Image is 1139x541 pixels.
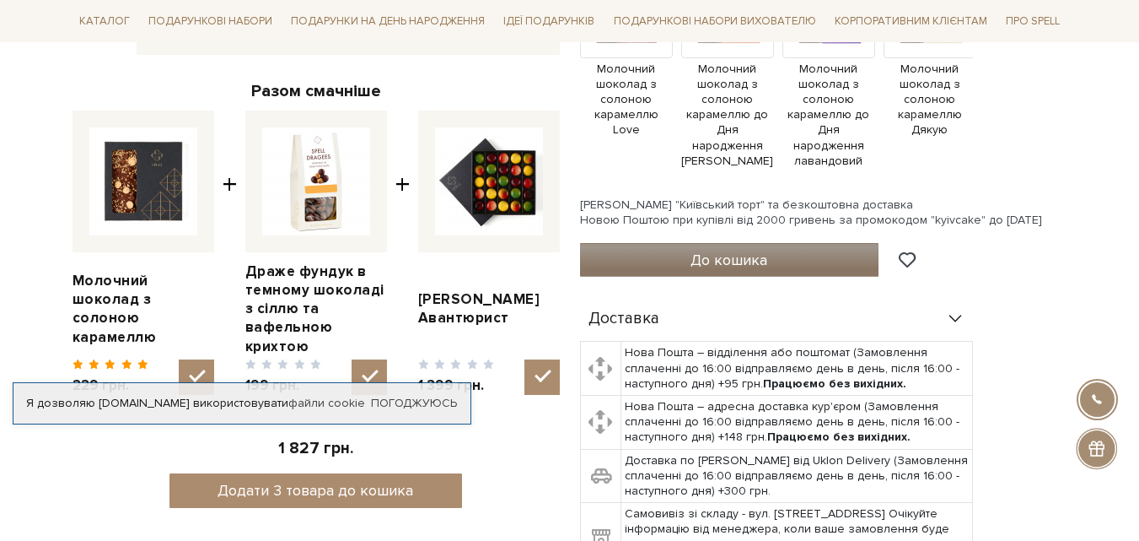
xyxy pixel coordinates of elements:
[580,197,1067,228] div: [PERSON_NAME] "Київський торт" та безкоштовна доставка Новою Поштою при купівлі від 2000 гривень ...
[142,8,279,35] a: Подарункові набори
[89,127,197,235] img: Молочний шоколад з солоною карамеллю
[621,342,972,396] td: Нова Пошта – відділення або поштомат (Замовлення сплаченні до 16:00 відправляємо день в день, піс...
[884,3,976,138] a: Молочний шоколад з солоною карамеллю Дякую
[884,62,976,138] span: Молочний шоколад з солоною карамеллю Дякую
[767,430,911,444] b: Працюємо без вихідних.
[418,290,560,327] a: [PERSON_NAME] Авантюрист
[497,8,601,35] a: Ідеї подарунків
[223,111,237,395] span: +
[284,8,492,35] a: Подарунки на День народження
[580,62,673,138] span: Молочний шоколад з солоною карамеллю Love
[580,243,879,277] button: До кошика
[763,376,906,391] b: Працюємо без вихідних.
[278,439,353,458] span: 1 827 грн.
[73,8,137,35] a: Каталог
[782,3,875,169] a: Молочний шоколад з солоною карамеллю до Дня народження лавандовий
[73,80,560,102] div: Разом смачніше
[681,3,774,169] a: Молочний шоколад з солоною карамеллю до Дня народження [PERSON_NAME]
[607,7,823,35] a: Подарункові набори вихователю
[245,262,387,355] a: Драже фундук в темному шоколаді з сіллю та вафельною крихтою
[13,396,470,411] div: Я дозволяю [DOMAIN_NAME] використовувати
[395,111,410,395] span: +
[828,7,994,35] a: Корпоративним клієнтам
[580,3,673,138] a: Молочний шоколад з солоною карамеллю Love
[782,62,875,169] span: Молочний шоколад з солоною карамеллю до Дня народження лавандовий
[245,376,322,395] span: 199 грн.
[371,396,457,411] a: Погоджуюсь
[73,376,149,395] span: 229 грн.
[621,396,972,450] td: Нова Пошта – адресна доставка кур'єром (Замовлення сплаченні до 16:00 відправляємо день в день, п...
[999,8,1066,35] a: Про Spell
[73,272,214,346] a: Молочний шоколад з солоною карамеллю
[262,127,370,235] img: Драже фундук в темному шоколаді з сіллю та вафельною крихтою
[418,376,495,395] span: 1 399 грн.
[621,449,972,503] td: Доставка по [PERSON_NAME] від Uklon Delivery (Замовлення сплаченні до 16:00 відправляємо день в д...
[690,251,767,269] span: До кошика
[288,396,365,410] a: файли cookie
[681,62,774,169] span: Молочний шоколад з солоною карамеллю до Дня народження [PERSON_NAME]
[435,127,543,235] img: Сет цукерок Авантюрист
[588,311,659,327] span: Доставка
[169,473,462,508] button: Додати 3 товара до кошика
